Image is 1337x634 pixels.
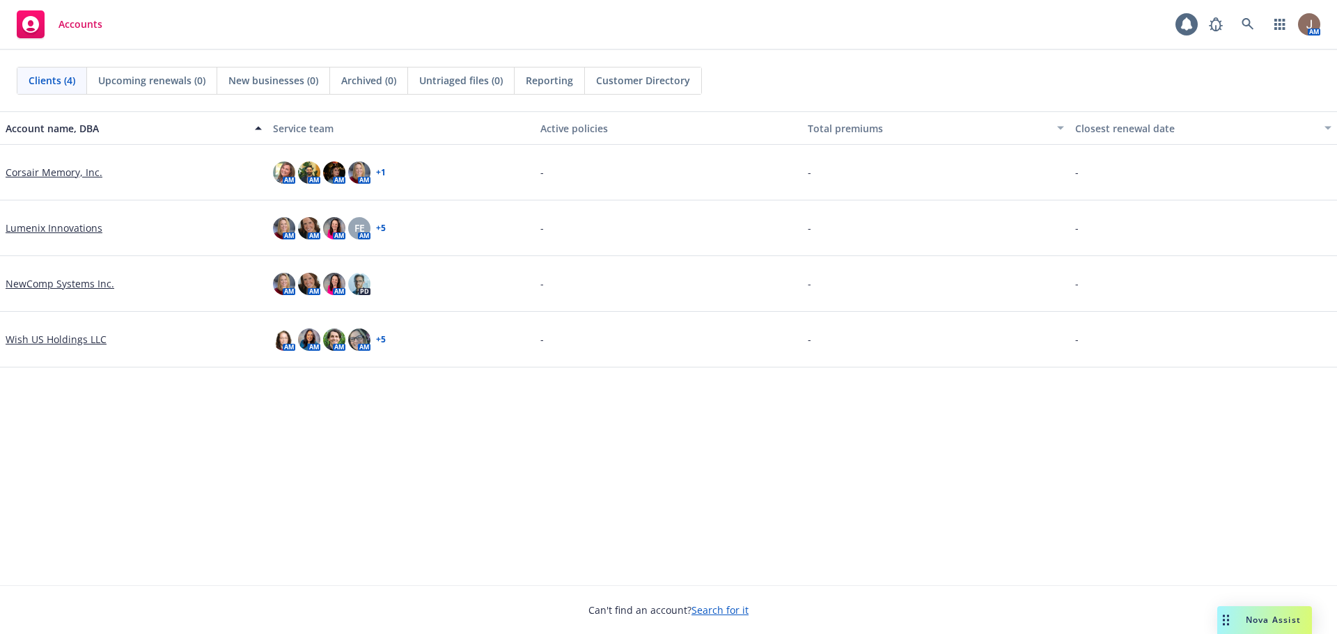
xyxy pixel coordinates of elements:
a: Lumenix Innovations [6,221,102,235]
span: - [540,165,544,180]
img: photo [273,273,295,295]
img: photo [323,161,345,184]
img: photo [273,328,295,351]
span: - [808,332,811,347]
button: Active policies [535,111,802,145]
span: - [1075,165,1079,180]
img: photo [273,161,295,184]
span: - [1075,276,1079,291]
span: - [540,276,544,291]
span: Reporting [526,73,573,88]
span: Upcoming renewals (0) [98,73,205,88]
span: Accounts [58,19,102,30]
img: photo [298,273,320,295]
span: Nova Assist [1246,614,1301,626]
span: Clients (4) [29,73,75,88]
a: Accounts [11,5,108,44]
span: - [540,221,544,235]
a: + 5 [376,224,386,232]
div: Drag to move [1217,606,1235,634]
span: - [808,221,811,235]
a: + 5 [376,335,386,344]
span: - [1075,332,1079,347]
div: Service team [273,121,529,136]
a: + 1 [376,168,386,177]
a: NewComp Systems Inc. [6,276,114,291]
span: - [1075,221,1079,235]
img: photo [1298,13,1320,35]
div: Active policies [540,121,797,136]
img: photo [298,328,320,351]
img: photo [298,161,320,184]
span: Untriaged files (0) [419,73,503,88]
div: Total premiums [808,121,1049,136]
span: - [808,165,811,180]
a: Switch app [1266,10,1294,38]
img: photo [323,273,345,295]
span: New businesses (0) [228,73,318,88]
span: Archived (0) [341,73,396,88]
img: photo [323,217,345,239]
span: - [808,276,811,291]
div: Account name, DBA [6,121,247,136]
span: Can't find an account? [588,603,749,617]
a: Search for it [691,603,749,617]
button: Nova Assist [1217,606,1312,634]
a: Wish US Holdings LLC [6,332,107,347]
a: Report a Bug [1202,10,1230,38]
button: Total premiums [802,111,1070,145]
button: Closest renewal date [1070,111,1337,145]
img: photo [348,328,370,351]
img: photo [298,217,320,239]
button: Service team [267,111,535,145]
span: FE [354,221,365,235]
a: Search [1234,10,1262,38]
span: Customer Directory [596,73,690,88]
img: photo [348,273,370,295]
span: - [540,332,544,347]
img: photo [273,217,295,239]
img: photo [323,328,345,351]
img: photo [348,161,370,184]
a: Corsair Memory, Inc. [6,165,102,180]
div: Closest renewal date [1075,121,1316,136]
